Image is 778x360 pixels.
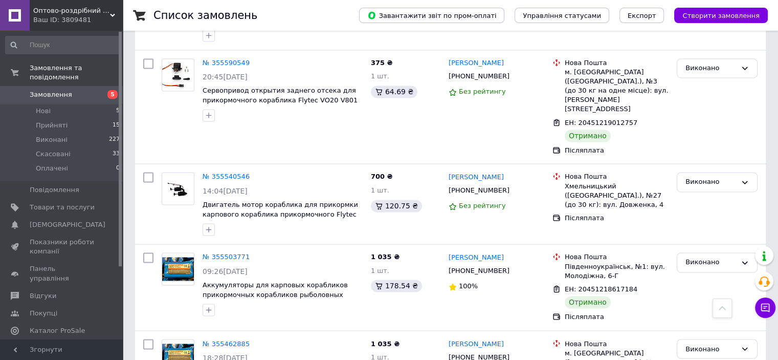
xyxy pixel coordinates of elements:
[30,238,95,256] span: Показники роботи компанії
[459,88,506,95] span: Без рейтингу
[447,184,512,197] div: [PHONE_NUMBER]
[36,135,68,144] span: Виконані
[162,181,194,197] img: Фото товару
[565,262,669,281] div: Південноукраїнськ, №1: вул. Молодіжна, 6-Г
[113,121,120,130] span: 15
[203,59,250,67] a: № 355590549
[5,36,121,54] input: Пошук
[565,119,637,126] span: ЕН: 20451219012757
[371,173,393,180] span: 700 ₴
[371,253,399,261] span: 1 035 ₴
[664,11,768,19] a: Створити замовлення
[371,59,393,67] span: 375 ₴
[116,164,120,173] span: 0
[565,68,669,114] div: м. [GEOGRAPHIC_DATA] ([GEOGRAPHIC_DATA].), №3 (до 30 кг на одне місце): вул. [PERSON_NAME][STREET...
[449,339,504,349] a: [PERSON_NAME]
[565,312,669,322] div: Післяплата
[36,121,68,130] span: Прийняті
[30,203,95,212] span: Товари та послуги
[30,264,95,283] span: Панель управління
[203,73,248,81] span: 20:45[DATE]
[162,58,194,91] a: Фото товару
[674,8,768,23] button: Створити замовлення
[619,8,664,23] button: Експорт
[565,58,669,68] div: Нова Пошта
[162,61,194,88] img: Фото товару
[449,173,504,182] a: [PERSON_NAME]
[30,90,72,99] span: Замовлення
[30,63,123,82] span: Замовлення та повідомлення
[153,9,257,22] h1: Список замовлень
[565,130,611,142] div: Отримано
[162,172,194,205] a: Фото товару
[30,309,57,318] span: Покупці
[371,200,422,212] div: 120.75 ₴
[30,220,105,229] span: [DEMOGRAPHIC_DATA]
[359,8,504,23] button: Завантажити звіт по пром-оплаті
[371,267,389,274] span: 1 шт.
[515,8,609,23] button: Управління статусами
[371,86,417,98] div: 64.69 ₴
[565,252,669,262] div: Нова Пошта
[162,252,194,285] a: Фото товару
[447,264,512,278] div: [PHONE_NUMBER]
[523,12,601,19] span: Управління статусами
[685,344,737,354] div: Виконано
[30,326,85,335] span: Каталог ProSale
[565,339,669,348] div: Нова Пошта
[371,280,422,292] div: 178.54 ₴
[30,185,79,195] span: Повідомлення
[203,253,250,261] a: № 355503771
[36,150,71,159] span: Скасовані
[162,257,194,281] img: Фото товару
[33,6,110,15] span: Оптово-роздрібний інтернет-магазин iElectronics
[203,281,348,308] a: Аккумуляторы для карповых корабликов прикормочных корабликов рыболовных корабликов 12000 mAh Li-i...
[628,12,656,19] span: Експорт
[203,267,248,276] span: 09:26[DATE]
[109,135,120,144] span: 227
[565,172,669,181] div: Нова Пошта
[203,173,250,180] a: № 355540546
[755,298,775,318] button: Чат з покупцем
[685,63,737,74] div: Виконано
[107,90,118,99] span: 5
[565,182,669,210] div: Хмельницький ([GEOGRAPHIC_DATA].), №27 (до 30 кг): вул. Довженка, 4
[685,177,737,187] div: Виконано
[33,15,123,25] div: Ваш ID: 3809481
[203,340,250,347] a: № 355462885
[449,253,504,263] a: [PERSON_NAME]
[36,107,51,116] span: Нові
[459,202,506,209] span: Без рейтингу
[565,296,611,308] div: Отримано
[685,257,737,268] div: Виконано
[30,291,56,301] span: Відгуки
[565,285,637,293] span: ЕН: 20451218617184
[371,186,389,194] span: 1 шт.
[459,282,478,290] span: 100%
[203,201,358,227] a: Двигатель мотор кораблика для прикормки карпового кораблика прикормочного Flytec VO20,V801
[203,87,358,104] a: Сервопривод открытия заднего отсека для прикормочного кораблика Flytec VO20 V801
[367,11,496,20] span: Завантажити звіт по пром-оплаті
[449,58,504,68] a: [PERSON_NAME]
[371,72,389,80] span: 1 шт.
[203,187,248,195] span: 14:04[DATE]
[447,70,512,83] div: [PHONE_NUMBER]
[682,12,760,19] span: Створити замовлення
[36,164,68,173] span: Оплачені
[113,150,120,159] span: 33
[371,340,399,347] span: 1 035 ₴
[565,146,669,155] div: Післяплата
[565,214,669,223] div: Післяплата
[116,107,120,116] span: 5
